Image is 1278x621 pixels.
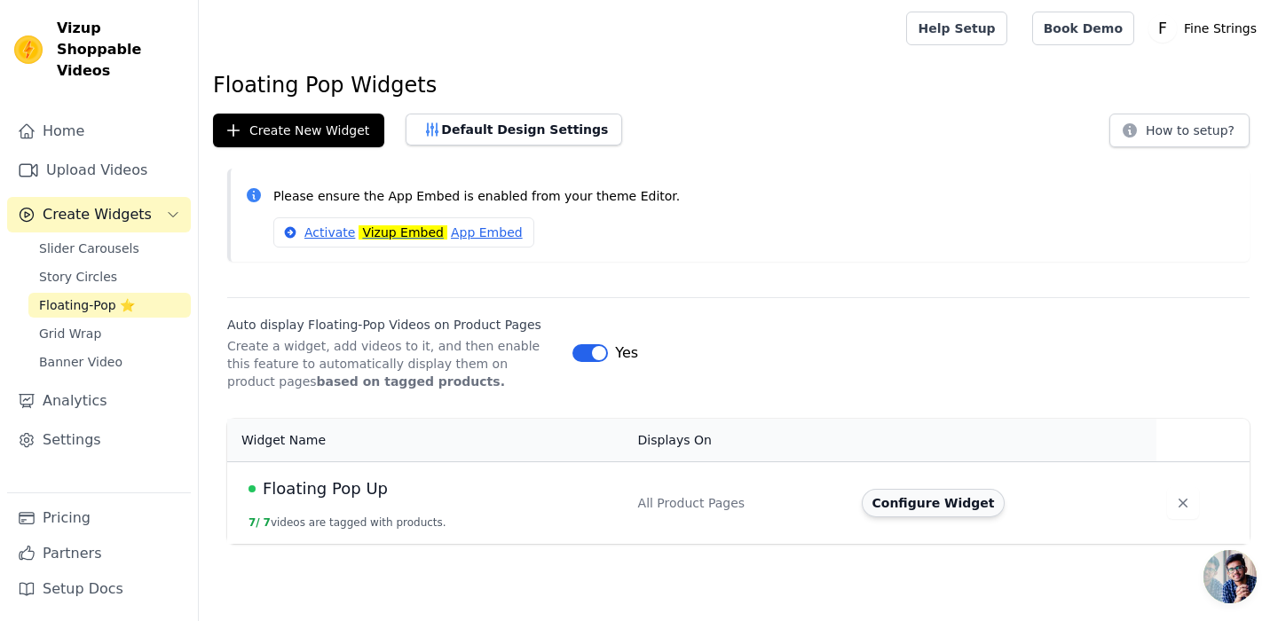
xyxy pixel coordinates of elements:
[227,316,558,334] label: Auto display Floating-Pop Videos on Product Pages
[39,296,135,314] span: Floating-Pop ⭐
[273,217,534,248] a: ActivateVizup EmbedApp Embed
[39,240,139,257] span: Slider Carousels
[1109,114,1250,147] button: How to setup?
[57,18,184,82] span: Vizup Shoppable Videos
[317,374,505,389] strong: based on tagged products.
[227,337,558,390] p: Create a widget, add videos to it, and then enable this feature to automatically display them on ...
[1109,126,1250,143] a: How to setup?
[1167,487,1199,519] button: Delete widget
[28,293,191,318] a: Floating-Pop ⭐
[7,114,191,149] a: Home
[1203,550,1257,603] div: Open chat
[638,494,840,512] div: All Product Pages
[39,268,117,286] span: Story Circles
[7,500,191,536] a: Pricing
[248,516,260,529] span: 7 /
[39,325,101,342] span: Grid Wrap
[43,204,152,225] span: Create Widgets
[615,342,638,364] span: Yes
[28,264,191,289] a: Story Circles
[14,35,43,64] img: Vizup
[406,114,622,145] button: Default Design Settings
[862,489,1006,517] button: Configure Widget
[7,422,191,458] a: Settings
[263,476,388,501] span: Floating Pop Up
[213,71,1264,99] h1: Floating Pop Widgets
[28,321,191,346] a: Grid Wrap
[28,350,191,374] a: Banner Video
[1148,12,1264,44] button: F Fine Strings
[1158,20,1167,37] text: F
[39,353,122,371] span: Banner Video
[1177,12,1264,44] p: Fine Strings
[7,536,191,571] a: Partners
[264,516,271,529] span: 7
[7,197,191,232] button: Create Widgets
[627,419,851,462] th: Displays On
[7,153,191,188] a: Upload Videos
[213,114,384,147] button: Create New Widget
[28,236,191,261] a: Slider Carousels
[227,419,627,462] th: Widget Name
[1032,12,1134,45] a: Book Demo
[248,515,446,530] button: 7/ 7videos are tagged with products.
[273,186,1235,207] p: Please ensure the App Embed is enabled from your theme Editor.
[7,383,191,419] a: Analytics
[7,571,191,607] a: Setup Docs
[906,12,1006,45] a: Help Setup
[359,225,447,240] mark: Vizup Embed
[248,485,256,492] span: Live Published
[572,342,638,364] button: Yes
